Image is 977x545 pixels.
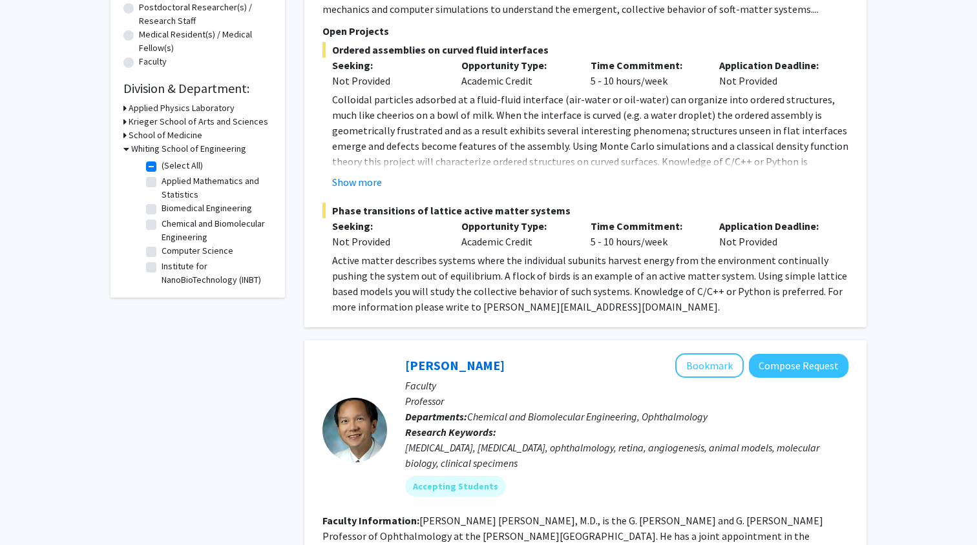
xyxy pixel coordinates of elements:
div: Not Provided [709,218,839,249]
a: [PERSON_NAME] [405,357,505,373]
b: Research Keywords: [405,426,496,438]
h3: School of Medicine [129,129,202,142]
p: Faculty [405,378,848,393]
h3: Applied Physics Laboratory [129,101,235,115]
label: Faculty [139,55,167,68]
div: Academic Credit [452,218,581,249]
p: Seeking: [332,57,442,73]
b: Departments: [405,410,467,423]
p: Time Commitment: [591,57,700,73]
p: Professor [405,393,848,409]
div: Academic Credit [452,57,581,88]
h2: Division & Department: [123,81,272,96]
p: Opportunity Type: [461,57,571,73]
button: Compose Request to Elia Duh [749,354,848,378]
span: Phase transitions of lattice active matter systems [322,203,848,218]
p: Application Deadline: [719,218,829,234]
div: Not Provided [709,57,839,88]
span: Chemical and Biomolecular Engineering, Ophthalmology [467,410,708,423]
iframe: Chat [10,487,55,535]
mat-chip: Accepting Students [405,476,506,497]
label: (Select All) [162,159,203,172]
div: [MEDICAL_DATA], [MEDICAL_DATA], ophthalmology, retina, angiogenesis, animal models, molecular bio... [405,440,848,471]
p: Opportunity Type: [461,218,571,234]
label: Applied Mathematics and Statistics [162,174,269,201]
p: Time Commitment: [591,218,700,234]
label: Computer Science [162,244,233,258]
p: Open Projects [322,23,848,39]
label: Institute for NanoBioTechnology (INBT) [162,260,269,287]
p: Active matter describes systems where the individual subunits harvest energy from the environment... [332,252,848,314]
div: Not Provided [332,73,442,88]
p: Colloidal particles adsorbed at a fluid-fluid interface (air-water or oil-water) can organize int... [332,92,848,185]
p: Application Deadline: [719,57,829,73]
label: Chemical and Biomolecular Engineering [162,217,269,244]
h3: Whiting School of Engineering [131,142,246,156]
span: Ordered assemblies on curved fluid interfaces [322,42,848,57]
div: 5 - 10 hours/week [581,218,710,249]
h3: Krieger School of Arts and Sciences [129,115,268,129]
label: Medical Resident(s) / Medical Fellow(s) [139,28,272,55]
button: Add Elia Duh to Bookmarks [675,353,744,378]
label: Biomedical Engineering [162,201,252,215]
b: Faculty Information: [322,514,419,527]
div: 5 - 10 hours/week [581,57,710,88]
label: Postdoctoral Researcher(s) / Research Staff [139,1,272,28]
div: Not Provided [332,234,442,249]
p: Seeking: [332,218,442,234]
button: Show more [332,174,382,190]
